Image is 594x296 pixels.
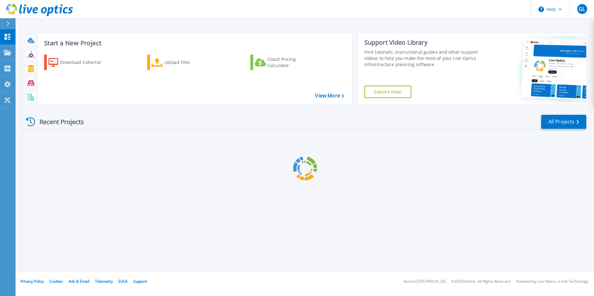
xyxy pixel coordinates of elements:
a: Ads & Email [69,279,89,284]
a: Privacy Policy [21,279,44,284]
span: GL [579,7,585,11]
div: Cloud Pricing Calculator [267,56,317,69]
div: Support Video Library [364,38,481,47]
a: Upload Files [147,55,217,70]
a: View More [315,93,344,99]
a: Telemetry [95,279,113,284]
a: Cloud Pricing Calculator [250,55,320,70]
div: Upload Files [164,56,214,69]
li: Powered by Live Optics, a Dell Technology [516,280,588,284]
a: Download Collector [44,55,113,70]
h3: Start a New Project [44,40,344,47]
a: Cookies [49,279,63,284]
div: Download Collector [60,56,110,69]
a: Support [133,279,147,284]
a: EULA [118,279,128,284]
a: Explore Now! [364,86,412,98]
div: Find tutorials, instructional guides and other support videos to help you make the most of your L... [364,49,481,68]
div: Recent Projects [24,114,92,129]
a: All Projects [541,115,586,129]
li: © 2025 Dell Inc. All Rights Reserved [451,280,510,284]
li: Version: [TECHNICAL_ID] [404,280,445,284]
